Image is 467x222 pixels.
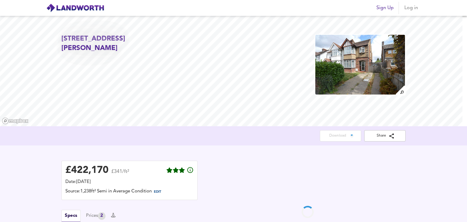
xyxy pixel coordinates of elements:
div: Date: [DATE] [65,179,194,185]
img: logo [46,3,104,13]
button: Share [364,130,406,141]
div: 2 [98,212,106,220]
span: EDIT [154,190,161,194]
span: Share [369,133,401,139]
div: Source: 1,238ft² Semi in Average Condition [65,188,194,196]
button: Prices2 [86,212,106,220]
img: search [395,85,406,95]
h2: [STREET_ADDRESS][PERSON_NAME] [61,34,171,53]
span: Log in [404,4,418,12]
button: Log in [401,2,421,14]
img: property [315,34,406,95]
span: Sign Up [376,4,394,12]
div: Prices [86,212,106,220]
span: £341/ft² [111,169,129,178]
a: Mapbox homepage [2,117,29,124]
div: £ 422,170 [65,166,109,175]
button: Sign Up [374,2,396,14]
